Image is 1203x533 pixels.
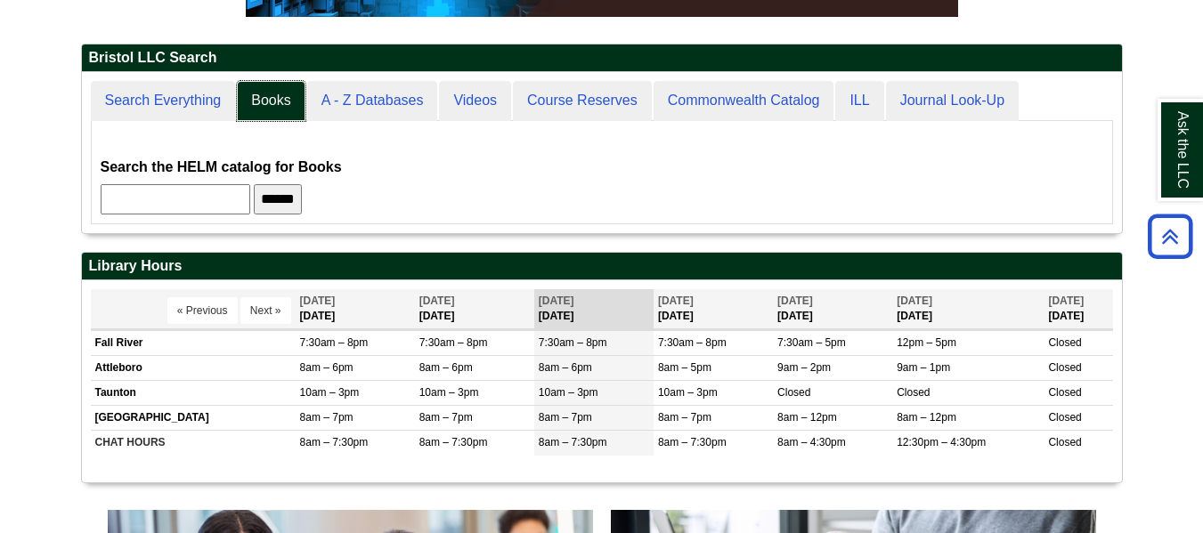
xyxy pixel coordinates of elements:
a: Books [237,81,305,121]
a: ILL [835,81,883,121]
span: 8am – 4:30pm [777,436,846,448]
span: Closed [777,386,810,399]
span: [DATE] [897,295,932,307]
span: [DATE] [658,295,694,307]
span: Closed [1048,361,1081,374]
span: [DATE] [300,295,336,307]
span: 10am – 3pm [419,386,479,399]
a: Journal Look-Up [886,81,1019,121]
span: [DATE] [1048,295,1084,307]
span: 8am – 12pm [897,411,956,424]
td: Attleboro [91,356,296,381]
span: 8am – 12pm [777,411,837,424]
span: 8am – 7:30pm [419,436,488,448]
span: 7:30am – 8pm [300,336,369,349]
span: 7:30am – 5pm [777,336,846,349]
th: [DATE] [654,289,773,329]
span: 9am – 1pm [897,361,950,374]
span: 8am – 7pm [300,411,354,424]
span: 7:30am – 8pm [658,336,727,349]
span: 8am – 7pm [539,411,592,424]
th: [DATE] [296,289,415,329]
div: Books [101,130,1103,214]
span: 10am – 3pm [300,386,360,399]
a: Search Everything [91,81,236,121]
td: Taunton [91,381,296,406]
span: 8am – 6pm [300,361,354,374]
span: [DATE] [539,295,574,307]
span: [DATE] [777,295,813,307]
span: Closed [1048,336,1081,349]
th: [DATE] [534,289,654,329]
span: 8am – 7:30pm [539,436,607,448]
span: Closed [1048,386,1081,399]
td: CHAT HOURS [91,431,296,456]
a: Commonwealth Catalog [654,81,834,121]
span: 9am – 2pm [777,361,831,374]
span: 7:30am – 8pm [419,336,488,349]
h2: Library Hours [82,253,1122,280]
span: 8am – 7:30pm [658,436,727,448]
td: [GEOGRAPHIC_DATA] [91,406,296,431]
span: 8am – 7pm [658,411,711,424]
span: [DATE] [419,295,455,307]
span: 8am – 7:30pm [300,436,369,448]
button: Next » [240,297,291,324]
span: 8am – 6pm [539,361,592,374]
span: 7:30am – 8pm [539,336,607,349]
span: Closed [1048,411,1081,424]
span: 12:30pm – 4:30pm [897,436,986,448]
th: [DATE] [415,289,534,329]
a: A - Z Databases [307,81,438,121]
span: 8am – 7pm [419,411,473,424]
span: Closed [897,386,930,399]
span: 8am – 6pm [419,361,473,374]
span: 10am – 3pm [539,386,598,399]
button: « Previous [167,297,238,324]
th: [DATE] [892,289,1044,329]
a: Course Reserves [513,81,652,121]
th: [DATE] [773,289,892,329]
span: 10am – 3pm [658,386,718,399]
span: Closed [1048,436,1081,448]
span: 8am – 5pm [658,361,711,374]
td: Fall River [91,330,296,355]
a: Back to Top [1142,224,1199,248]
h2: Bristol LLC Search [82,44,1122,72]
a: Videos [439,81,511,121]
span: 12pm – 5pm [897,336,956,349]
th: [DATE] [1044,289,1112,329]
label: Search the HELM catalog for Books [101,155,342,180]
